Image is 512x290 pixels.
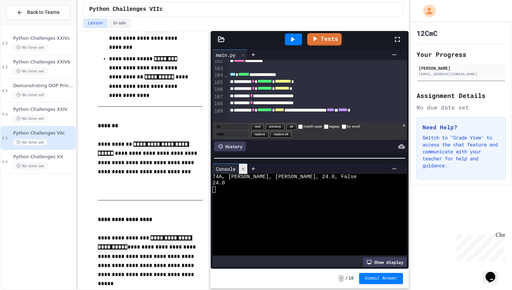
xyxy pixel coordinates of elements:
[212,108,224,122] div: 109
[13,68,47,75] span: No time set
[483,262,505,283] iframe: chat widget
[286,123,296,130] button: all
[13,36,74,41] span: Python Challenges XXIVc
[359,273,403,284] button: Submit Answer
[298,124,322,128] label: match case
[363,257,407,267] div: Show display
[417,49,506,59] h2: Your Progress
[403,122,405,129] button: close
[13,92,47,98] span: No time set
[13,44,47,51] span: No time set
[342,124,360,128] label: by word
[417,91,506,100] h2: Assignment Details
[214,142,246,151] div: History
[212,58,224,65] div: 102
[454,232,505,261] iframe: chat widget
[215,131,249,138] input: Replace
[13,154,74,160] span: Python Challenges XX
[212,174,357,180] span: 74A, [PERSON_NAME], [PERSON_NAME], 24.0, False
[349,276,354,281] span: 10
[339,275,344,282] span: -
[27,9,60,16] span: Back to Teams
[212,65,224,72] div: 103
[212,79,224,86] div: 105
[324,124,328,129] input: regexp
[419,65,504,71] div: [PERSON_NAME]
[13,130,74,136] span: Python Challenges VIIc
[307,33,342,46] a: Tests
[89,5,163,14] span: Python Challenges VIIc
[212,49,248,60] div: main.py
[417,28,437,38] h1: 12CmC
[212,180,225,186] span: 24.0
[298,124,303,129] input: match case
[13,139,47,146] span: No time set
[212,86,224,93] div: 106
[212,163,248,174] div: Console
[212,72,224,79] div: 104
[345,276,348,281] span: /
[3,3,48,44] div: Chat with us now!Close
[212,100,224,107] div: 108
[215,123,249,130] input: Find
[419,71,504,77] div: [EMAIL_ADDRESS][DOMAIN_NAME]
[13,115,47,122] span: No time set
[251,131,269,138] button: replace
[422,123,500,131] h3: Need Help?
[365,276,397,281] span: Submit Answer
[212,93,224,100] div: 107
[13,107,74,113] span: Python Challenges XXIV
[13,163,47,169] span: No time set
[13,59,74,65] span: Python Challenges XXIVb
[342,124,346,129] input: by word
[83,19,107,28] button: Lesson
[416,3,437,19] div: My Account
[422,134,500,169] p: Switch to "Grade View" to access the chat feature and communicate with your teacher for help and ...
[224,72,227,78] span: Fold line
[13,83,74,89] span: Demonstrating OOP Principles Task
[417,103,506,112] div: No due date set
[6,5,70,20] button: Back to Teams
[266,123,285,130] button: previous
[109,19,131,28] button: Grade
[251,123,264,130] button: next
[212,165,239,173] div: Console
[270,131,292,138] button: replace all
[212,51,239,59] div: main.py
[324,124,340,128] label: regexp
